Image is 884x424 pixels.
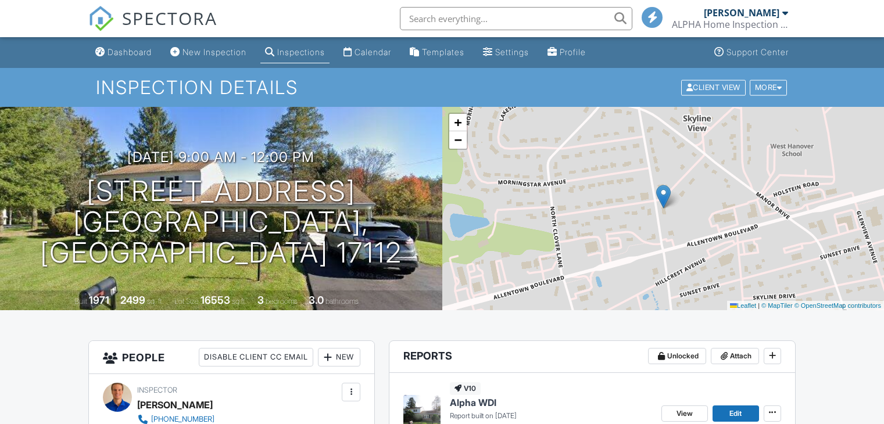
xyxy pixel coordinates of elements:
span: + [454,115,461,130]
div: [PHONE_NUMBER] [151,415,214,424]
h3: People [89,341,374,374]
div: [PERSON_NAME] [137,396,213,414]
div: 2499 [120,294,145,306]
a: © OpenStreetMap contributors [794,302,881,309]
span: − [454,132,461,147]
span: sq.ft. [232,297,246,306]
div: 16553 [201,294,230,306]
div: Profile [560,47,586,57]
h1: [STREET_ADDRESS] [GEOGRAPHIC_DATA], [GEOGRAPHIC_DATA] 17112 [19,176,424,268]
div: Settings [495,47,529,57]
div: Dashboard [108,47,152,57]
div: 3 [257,294,264,306]
img: Marker [656,185,671,209]
span: bedrooms [266,297,298,306]
a: Zoom in [449,114,467,131]
div: [PERSON_NAME] [704,7,779,19]
div: ALPHA Home Inspection LLC [672,19,788,30]
div: Inspections [277,47,325,57]
a: Inspections [260,42,330,63]
div: 3.0 [309,294,324,306]
span: | [758,302,760,309]
div: Calendar [355,47,391,57]
img: The Best Home Inspection Software - Spectora [88,6,114,31]
a: Templates [405,42,469,63]
span: SPECTORA [122,6,217,30]
span: Inspector [137,386,177,394]
a: Client View [680,82,749,91]
a: New Inspection [166,42,251,63]
span: sq. ft. [147,297,163,306]
h1: Inspection Details [96,77,788,98]
div: Disable Client CC Email [199,348,313,366]
a: Calendar [339,42,396,63]
a: SPECTORA [88,16,217,40]
a: Settings [478,42,534,63]
h3: [DATE] 9:00 am - 12:00 pm [127,149,314,165]
span: Lot Size [174,297,199,306]
div: New Inspection [182,47,246,57]
a: Support Center [710,42,793,63]
a: Leaflet [730,302,756,309]
span: bathrooms [325,297,359,306]
input: Search everything... [400,7,632,30]
div: Client View [681,80,746,95]
a: Zoom out [449,131,467,149]
a: Dashboard [91,42,156,63]
span: Built [74,297,87,306]
div: More [750,80,788,95]
a: Profile [543,42,590,63]
div: 1971 [89,294,109,306]
div: New [318,348,360,366]
div: Templates [422,47,464,57]
div: Support Center [726,47,789,57]
a: © MapTiler [761,302,793,309]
